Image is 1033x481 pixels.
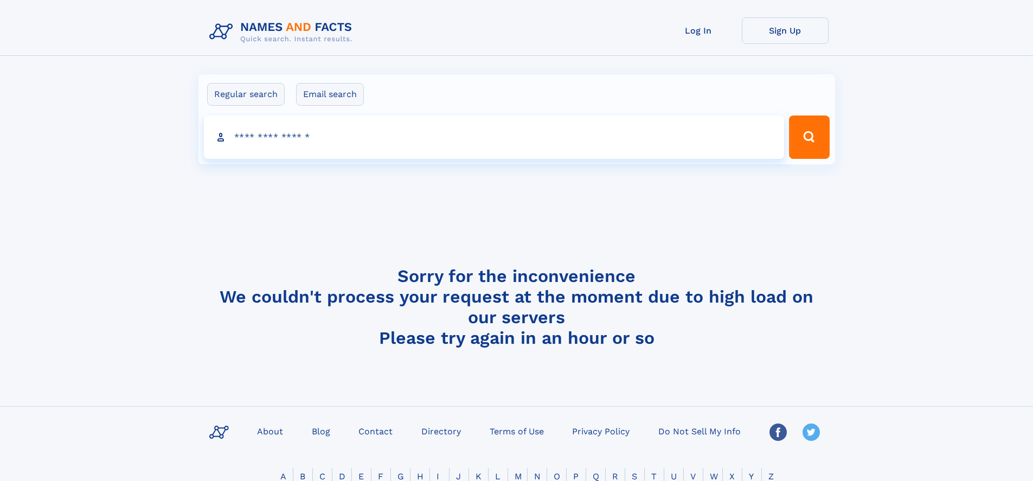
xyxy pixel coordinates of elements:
a: Log In [655,17,742,44]
button: Search Button [789,116,829,159]
a: Terms of Use [485,423,548,439]
a: Blog [307,423,335,439]
img: Facebook [769,424,787,441]
a: Sign Up [742,17,829,44]
label: Email search [296,83,364,106]
a: Do Not Sell My Info [654,423,745,439]
input: search input [204,116,785,159]
a: About [253,423,287,439]
a: Contact [354,423,397,439]
h4: Sorry for the inconvenience We couldn't process your request at the moment due to high load on ou... [205,266,829,348]
a: Directory [417,423,465,439]
a: Privacy Policy [568,423,634,439]
img: Twitter [803,424,820,441]
label: Regular search [207,83,285,106]
img: Logo Names and Facts [205,17,361,47]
